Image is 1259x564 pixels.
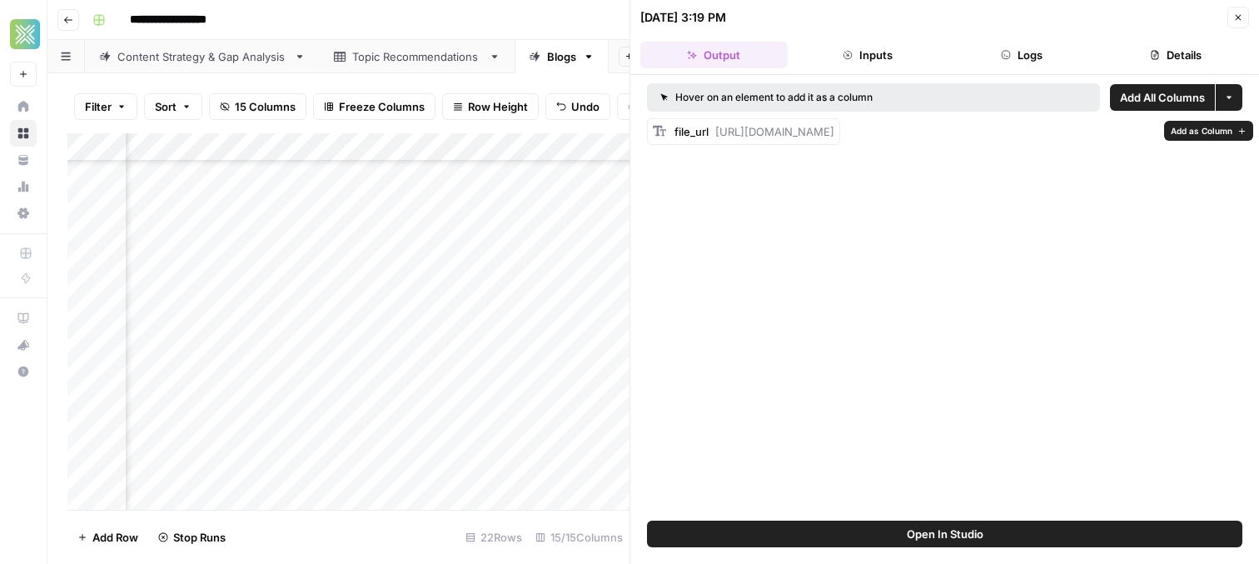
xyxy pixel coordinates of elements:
[10,358,37,385] button: Help + Support
[545,93,610,120] button: Undo
[67,524,148,551] button: Add Row
[571,98,600,115] span: Undo
[10,13,37,55] button: Workspace: Xponent21
[144,93,202,120] button: Sort
[11,332,36,357] div: What's new?
[10,332,37,358] button: What's new?
[640,42,788,68] button: Output
[515,40,609,73] a: Blogs
[948,42,1096,68] button: Logs
[235,98,296,115] span: 15 Columns
[92,529,138,546] span: Add Row
[640,9,726,26] div: [DATE] 3:19 PM
[209,93,306,120] button: 15 Columns
[529,524,629,551] div: 15/15 Columns
[148,524,236,551] button: Stop Runs
[1120,89,1205,106] span: Add All Columns
[459,524,529,551] div: 22 Rows
[1164,121,1253,141] button: Add as Column
[794,42,942,68] button: Inputs
[85,98,112,115] span: Filter
[468,98,528,115] span: Row Height
[647,521,1242,547] button: Open In Studio
[10,147,37,173] a: Your Data
[339,98,425,115] span: Freeze Columns
[117,48,287,65] div: Content Strategy & Gap Analysis
[715,125,834,138] span: [URL][DOMAIN_NAME]
[10,200,37,227] a: Settings
[74,93,137,120] button: Filter
[10,120,37,147] a: Browse
[10,19,40,49] img: Xponent21 Logo
[313,93,435,120] button: Freeze Columns
[10,305,37,332] a: AirOps Academy
[10,93,37,120] a: Home
[85,40,320,73] a: Content Strategy & Gap Analysis
[442,93,539,120] button: Row Height
[674,125,709,138] span: file_url
[1171,124,1232,137] span: Add as Column
[320,40,515,73] a: Topic Recommendations
[660,90,980,105] div: Hover on an element to add it as a column
[1102,42,1249,68] button: Details
[10,173,37,200] a: Usage
[173,529,226,546] span: Stop Runs
[155,98,177,115] span: Sort
[907,526,983,542] span: Open In Studio
[352,48,482,65] div: Topic Recommendations
[1110,84,1215,111] button: Add All Columns
[547,48,576,65] div: Blogs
